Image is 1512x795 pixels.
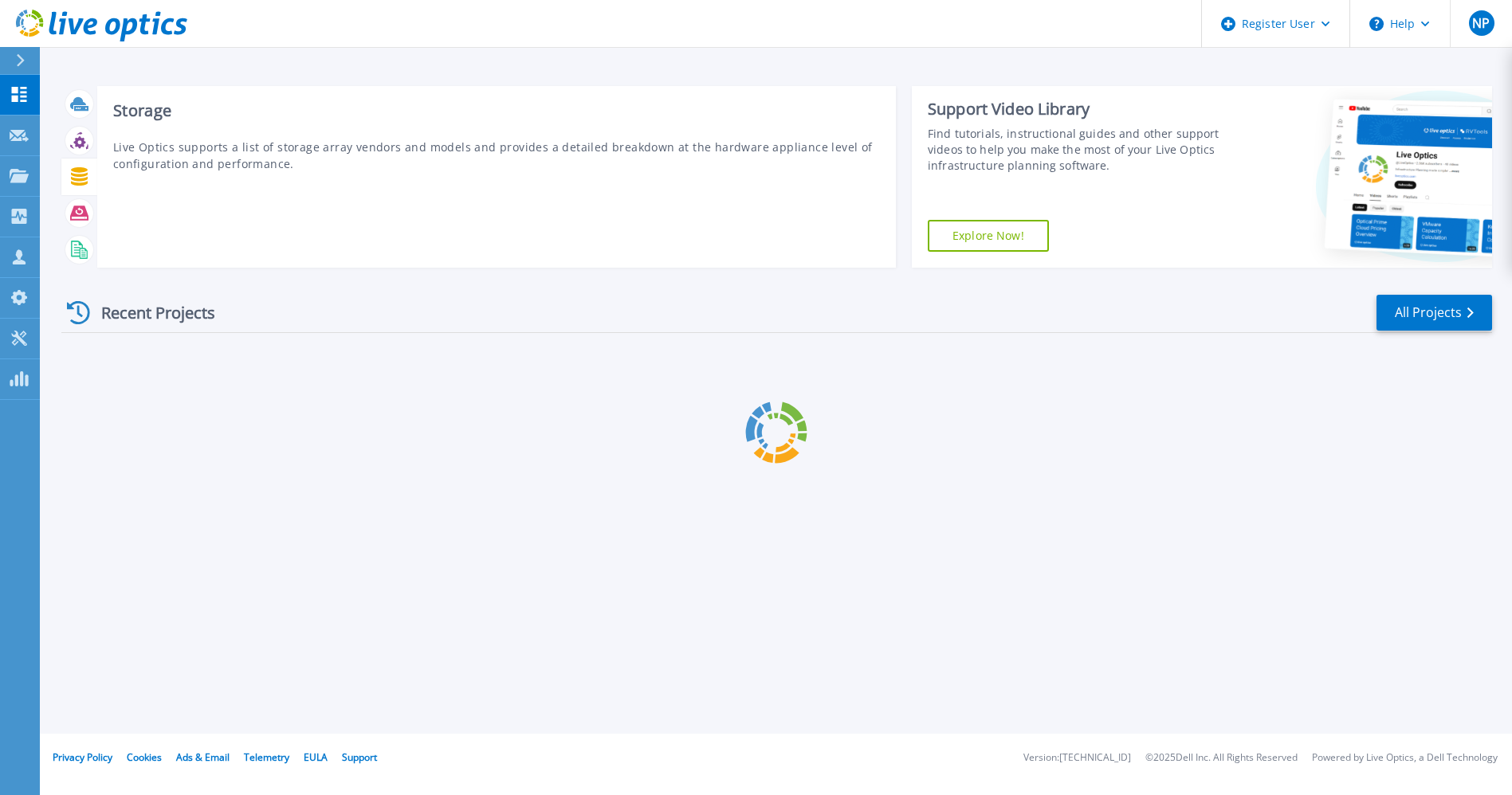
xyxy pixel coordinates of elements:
[113,102,880,119] h3: Storage
[928,99,1223,119] div: Support Video Library
[1023,753,1131,763] li: Version: [TECHNICAL_ID]
[1312,753,1498,763] li: Powered by Live Optics, a Dell Technology
[61,293,237,332] div: Recent Projects
[342,750,377,764] a: Support
[244,750,289,764] a: Telemetry
[127,750,162,764] a: Cookies
[113,139,880,172] p: Live Optics supports a list of storage array vendors and models and provides a detailed breakdown...
[53,750,112,764] a: Privacy Policy
[176,750,230,764] a: Ads & Email
[1377,295,1492,331] a: All Projects
[1472,17,1490,29] span: NP
[928,126,1223,174] div: Find tutorials, instructional guides and other support videos to help you make the most of your L...
[928,220,1049,252] a: Explore Now!
[1145,753,1298,763] li: © 2025 Dell Inc. All Rights Reserved
[304,750,328,764] a: EULA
